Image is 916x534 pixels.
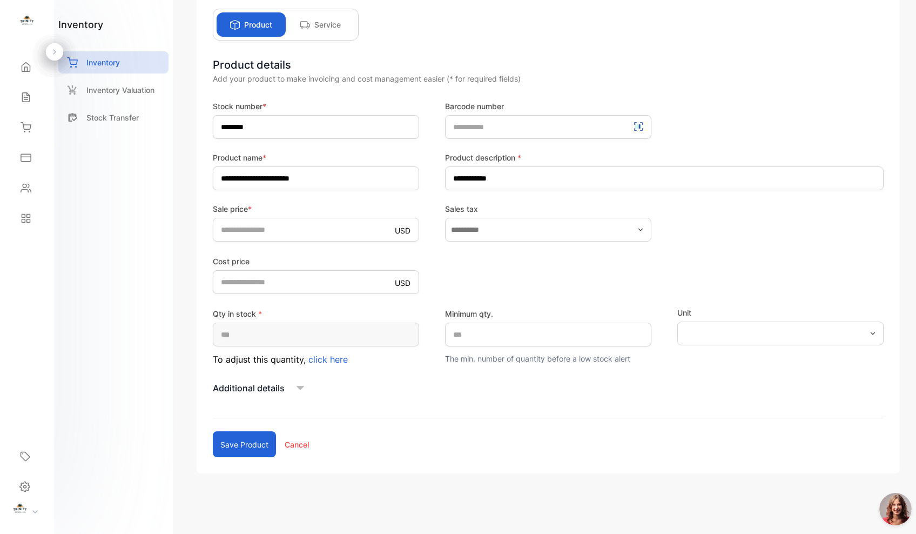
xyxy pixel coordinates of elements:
[308,354,348,365] span: click here
[86,57,120,68] p: Inventory
[12,502,28,518] img: profile
[213,73,884,84] div: Add your product to make invoicing and cost management easier (* for required fields)
[285,439,309,450] p: Cancel
[213,308,419,319] label: Qty in stock
[86,84,154,96] p: Inventory Valuation
[213,431,276,457] button: Save product
[445,203,651,215] label: Sales tax
[58,79,169,101] a: Inventory Valuation
[395,225,410,236] p: USD
[86,112,139,123] p: Stock Transfer
[213,152,419,163] label: Product name
[58,17,103,32] h1: inventory
[677,307,884,318] label: Unit
[19,14,35,30] img: logo
[445,308,651,319] label: Minimum qty.
[213,353,419,366] p: To adjust this quantity,
[445,101,651,112] label: Barcode number
[395,277,410,289] p: USD
[58,51,169,74] a: Inventory
[445,152,884,163] label: Product description
[314,19,341,30] p: Service
[871,489,916,534] iframe: LiveChat chat widget
[213,203,419,215] label: Sale price
[58,106,169,129] a: Stock Transfer
[244,19,272,30] p: Product
[213,57,884,73] div: Product details
[213,101,419,112] label: Stock number
[213,382,285,395] p: Additional details
[213,256,419,267] label: Cost price
[445,353,651,364] p: The min. number of quantity before a low stock alert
